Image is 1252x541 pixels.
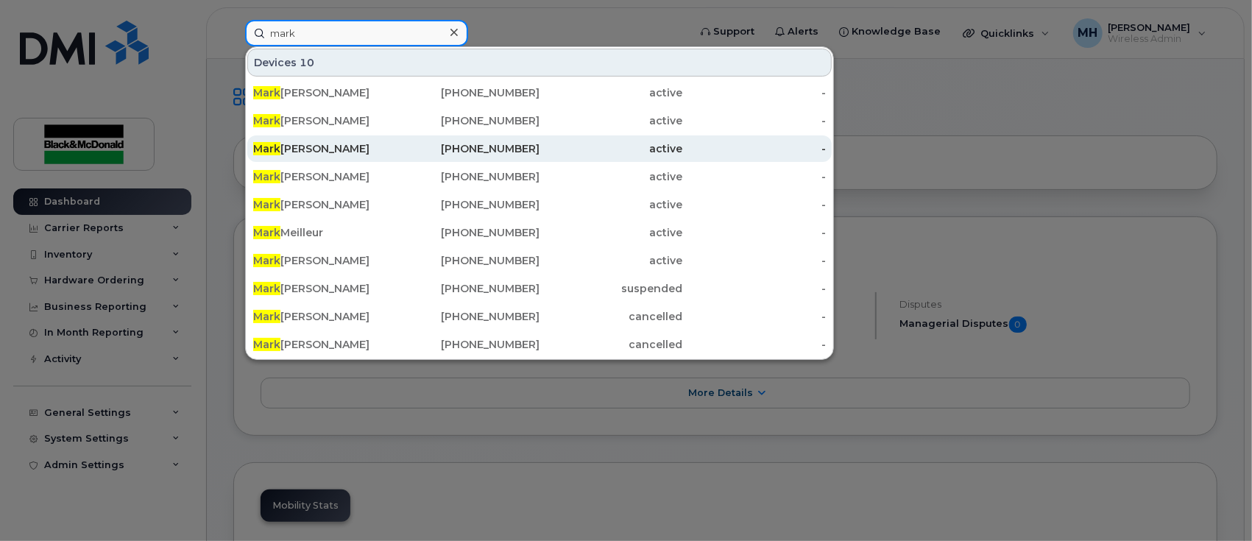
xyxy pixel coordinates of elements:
div: [PHONE_NUMBER] [397,225,540,240]
div: [PHONE_NUMBER] [397,113,540,128]
div: active [540,113,683,128]
span: Mark [253,170,280,183]
div: - [683,141,827,156]
div: - [683,113,827,128]
div: [PERSON_NAME] [253,281,397,296]
div: - [683,85,827,100]
a: Mark[PERSON_NAME][PHONE_NUMBER]active- [247,247,832,274]
a: Mark[PERSON_NAME][PHONE_NUMBER]active- [247,163,832,190]
span: Mark [253,226,280,239]
div: [PHONE_NUMBER] [397,85,540,100]
div: - [683,309,827,324]
div: [PERSON_NAME] [253,141,397,156]
div: - [683,281,827,296]
div: [PHONE_NUMBER] [397,309,540,324]
div: [PERSON_NAME] [253,113,397,128]
a: Mark[PERSON_NAME][PHONE_NUMBER]suspended- [247,275,832,302]
span: Mark [253,142,280,155]
div: [PERSON_NAME] [253,169,397,184]
span: 10 [300,55,314,70]
div: [PHONE_NUMBER] [397,141,540,156]
div: - [683,169,827,184]
div: active [540,253,683,268]
div: [PHONE_NUMBER] [397,169,540,184]
div: suspended [540,281,683,296]
span: Mark [253,114,280,127]
div: [PERSON_NAME] [253,337,397,352]
div: Devices [247,49,832,77]
span: Mark [253,198,280,211]
div: - [683,253,827,268]
div: [PERSON_NAME] [253,197,397,212]
span: Mark [253,282,280,295]
span: Mark [253,310,280,323]
div: [PERSON_NAME] [253,253,397,268]
div: active [540,225,683,240]
div: cancelled [540,337,683,352]
div: active [540,169,683,184]
div: - [683,225,827,240]
div: active [540,141,683,156]
a: Mark[PERSON_NAME][PHONE_NUMBER]cancelled- [247,331,832,358]
div: [PHONE_NUMBER] [397,197,540,212]
span: Mark [253,338,280,351]
div: [PHONE_NUMBER] [397,337,540,352]
div: [PHONE_NUMBER] [397,281,540,296]
div: [PERSON_NAME] [253,85,397,100]
div: [PERSON_NAME] [253,309,397,324]
a: Mark[PERSON_NAME][PHONE_NUMBER]active- [247,135,832,162]
div: active [540,85,683,100]
a: Mark[PERSON_NAME][PHONE_NUMBER]cancelled- [247,303,832,330]
div: Meilleur [253,225,397,240]
div: cancelled [540,309,683,324]
a: Mark[PERSON_NAME][PHONE_NUMBER]active- [247,191,832,218]
div: - [683,197,827,212]
span: Mark [253,254,280,267]
div: [PHONE_NUMBER] [397,253,540,268]
div: - [683,337,827,352]
a: Mark[PERSON_NAME][PHONE_NUMBER]active- [247,107,832,134]
a: MarkMeilleur[PHONE_NUMBER]active- [247,219,832,246]
a: Mark[PERSON_NAME][PHONE_NUMBER]active- [247,79,832,106]
div: active [540,197,683,212]
span: Mark [253,86,280,99]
